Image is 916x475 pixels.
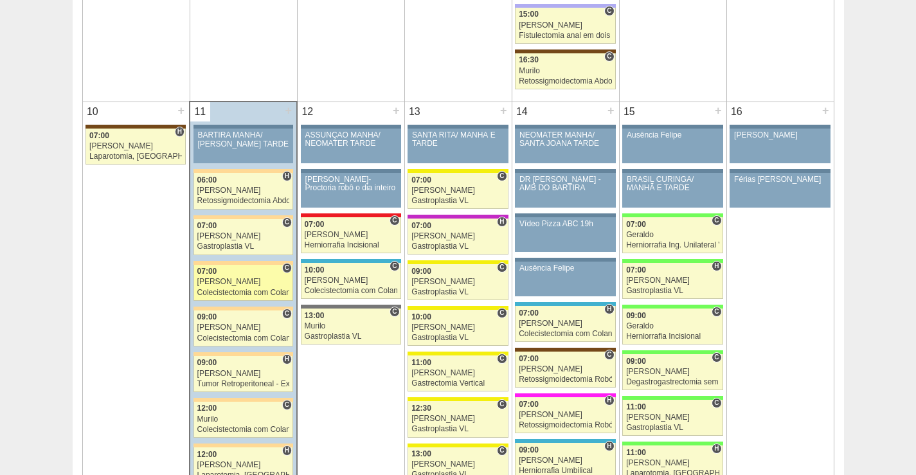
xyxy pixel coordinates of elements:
span: 07:00 [89,131,109,140]
a: C 09:00 [PERSON_NAME] Degastrogastrectomia sem vago [622,354,723,390]
span: Hospital [604,304,614,314]
div: Key: Maria Braido [408,215,508,219]
div: Key: Santa Rita [408,260,508,264]
a: C 15:00 [PERSON_NAME] Fistulectomia anal em dois tempos [515,8,615,44]
div: + [713,102,724,119]
span: 07:00 [519,354,539,363]
div: Ausência Felipe [627,131,719,139]
div: Vídeo Pizza ABC 19h [519,220,611,228]
div: Key: Aviso [515,169,615,173]
a: C 07:00 [PERSON_NAME] Colecistectomia com Colangiografia VL [193,265,293,301]
div: 15 [620,102,640,121]
a: NEOMATER MANHÃ/ SANTA JOANA TARDE [515,129,615,163]
span: 15:00 [519,10,539,19]
div: [PERSON_NAME] [197,232,290,240]
div: DR [PERSON_NAME] - AMB DO BARTIRA [519,175,611,192]
a: BARTIRA MANHÃ/ [PERSON_NAME] TARDE [193,129,293,163]
div: + [283,102,294,119]
div: [PERSON_NAME]-Proctoria robô o dia inteiro [305,175,397,192]
a: C 10:00 [PERSON_NAME] Gastroplastia VL [408,310,508,346]
span: 09:00 [411,267,431,276]
span: 07:00 [197,221,217,230]
a: H 07:00 [PERSON_NAME] Laparotomia, [GEOGRAPHIC_DATA], Drenagem, Bridas [85,129,186,165]
span: Consultório [604,6,614,16]
div: + [606,102,616,119]
a: C 07:00 [PERSON_NAME] Herniorrafia Incisional [301,217,401,253]
div: Retossigmoidectomia Abdominal VL [519,77,612,85]
div: Key: Brasil [622,213,723,217]
div: [PERSON_NAME] [197,370,290,378]
div: Key: Aviso [622,125,723,129]
div: Key: Aviso [730,169,830,173]
div: Key: Aviso [622,169,723,173]
span: 09:00 [197,312,217,321]
span: 10:00 [305,265,325,274]
a: C 12:00 Murilo Colecistectomia com Colangiografia VL [193,402,293,438]
div: [PERSON_NAME] [626,413,719,422]
div: Key: Santa Joana [85,125,186,129]
div: Herniorrafia Incisional [305,241,397,249]
div: Herniorrafia Umbilical [519,467,612,475]
a: C 16:30 Murilo Retossigmoidectomia Abdominal VL [515,53,615,89]
div: 12 [298,102,318,121]
div: Key: Santa Rita [408,444,508,447]
div: Key: Bartira [193,398,293,402]
div: SANTA RITA/ MANHÃ E TARDE [412,131,504,148]
div: [PERSON_NAME] [411,278,505,286]
span: Consultório [282,400,292,410]
div: [PERSON_NAME] [519,365,612,373]
div: + [175,102,186,119]
span: 09:00 [197,358,217,367]
div: Gastrectomia Vertical [411,379,505,388]
div: Key: Brasil [622,259,723,263]
span: 09:00 [519,445,539,454]
span: Consultório [604,350,614,360]
div: ASSUNÇÃO MANHÃ/ NEOMATER TARDE [305,131,397,148]
span: 09:00 [626,311,646,320]
div: BRASIL CURINGA/ MANHÃ E TARDE [627,175,719,192]
div: Key: Bartira [193,444,293,447]
span: 12:00 [197,404,217,413]
a: C 09:00 [PERSON_NAME] Colecistectomia com Colangiografia VL [193,310,293,346]
a: C 07:00 [PERSON_NAME] Gastroplastia VL [408,173,508,209]
span: Consultório [390,215,399,226]
div: 14 [512,102,532,121]
div: Colecistectomia com Colangiografia VL [305,287,397,295]
div: 13 [405,102,425,121]
div: [PERSON_NAME] [197,461,290,469]
div: Key: Neomater [515,439,615,443]
div: + [498,102,509,119]
span: Consultório [712,398,721,408]
div: [PERSON_NAME] [89,142,182,150]
div: Murilo [519,67,612,75]
div: Key: Bartira [193,307,293,310]
span: Hospital [497,217,507,227]
a: C 13:00 Murilo Gastroplastia VL [301,309,401,345]
a: Ausência Felipe [622,129,723,163]
div: [PERSON_NAME] [734,131,826,139]
div: Gastroplastia VL [411,242,505,251]
div: Key: Bartira [193,261,293,265]
div: 11 [190,102,210,121]
div: Key: Santa Rita [408,306,508,310]
div: + [391,102,402,119]
div: Key: Aviso [515,258,615,262]
div: Geraldo [626,231,719,239]
div: Key: Neomater [515,302,615,306]
span: Hospital [282,171,292,181]
div: Key: Brasil [622,350,723,354]
span: 09:00 [626,357,646,366]
a: BRASIL CURINGA/ MANHÃ E TARDE [622,173,723,208]
span: Consultório [497,445,507,456]
div: Colecistectomia com Colangiografia VL [519,330,612,338]
div: Retossigmoidectomia Robótica [519,421,612,429]
a: C 11:00 [PERSON_NAME] Gastrectomia Vertical [408,355,508,391]
a: Férias [PERSON_NAME] [730,173,830,208]
span: Consultório [497,262,507,273]
div: NEOMATER MANHÃ/ SANTA JOANA TARDE [519,131,611,148]
a: Vídeo Pizza ABC 19h [515,217,615,252]
span: 12:00 [197,450,217,459]
span: Consultório [390,261,399,271]
span: 11:00 [626,448,646,457]
a: [PERSON_NAME] [730,129,830,163]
